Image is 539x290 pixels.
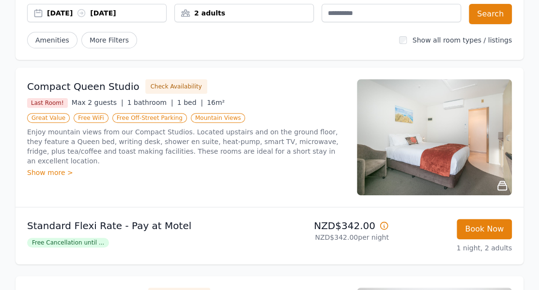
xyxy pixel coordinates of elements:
span: Free Cancellation until ... [27,238,109,247]
button: Check Availability [145,79,207,94]
span: Great Value [27,113,70,123]
p: Enjoy mountain views from our Compact Studios. Located upstairs and on the ground floor, they fea... [27,127,345,166]
div: Show more > [27,168,345,177]
span: Max 2 guests | [72,99,123,106]
p: NZD$342.00 per night [274,232,389,242]
button: Amenities [27,32,77,48]
span: Free WiFi [74,113,108,123]
div: 2 adults [175,8,313,18]
h3: Compact Queen Studio [27,80,139,93]
p: 1 night, 2 adults [397,243,512,253]
button: Book Now [457,219,512,239]
button: Search [469,4,512,24]
span: More Filters [81,32,137,48]
span: Mountain Views [191,113,245,123]
span: 16m² [207,99,225,106]
span: 1 bed | [177,99,203,106]
p: Standard Flexi Rate - Pay at Motel [27,219,266,232]
div: [DATE] [DATE] [47,8,166,18]
span: Free Off-Street Parking [112,113,187,123]
p: NZD$342.00 [274,219,389,232]
label: Show all room types / listings [413,36,512,44]
span: Last Room! [27,98,68,108]
span: 1 bathroom | [127,99,173,106]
